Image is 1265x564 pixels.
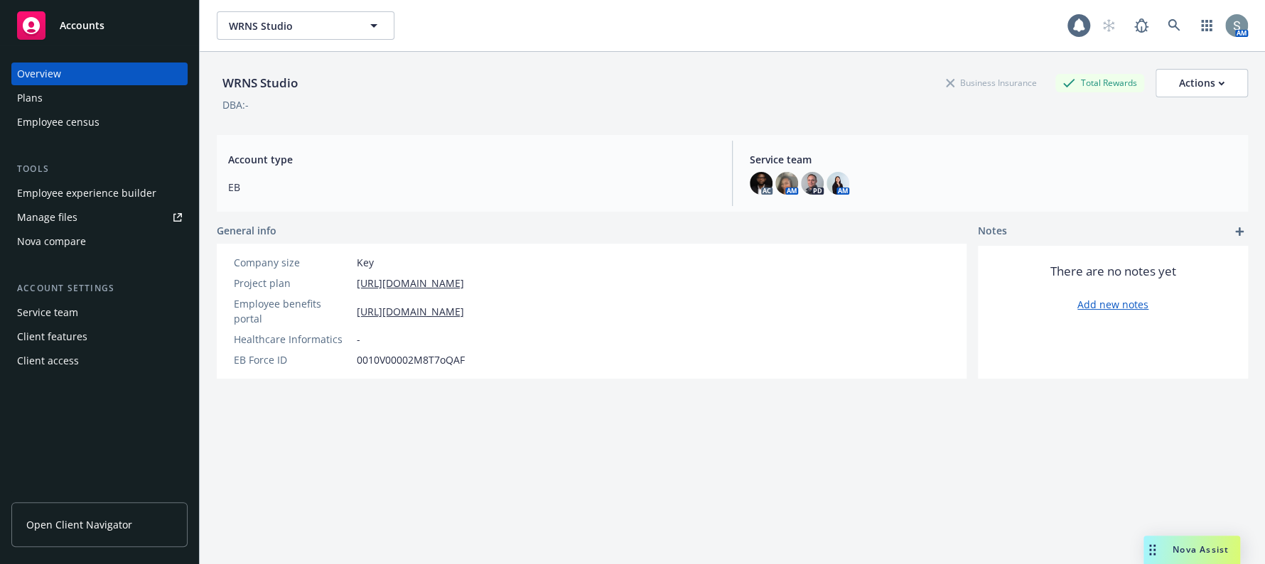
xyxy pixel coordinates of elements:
a: Employee experience builder [11,182,188,205]
div: Business Insurance [939,74,1044,92]
span: Key [357,255,374,270]
a: [URL][DOMAIN_NAME] [357,304,464,319]
img: photo [827,172,849,195]
a: Nova compare [11,230,188,253]
img: photo [775,172,798,195]
div: Account settings [11,281,188,295]
a: Start snowing [1094,11,1123,40]
span: 0010V00002M8T7oQAF [357,352,465,367]
a: [URL][DOMAIN_NAME] [357,276,464,291]
img: photo [1225,14,1248,37]
a: Report a Bug [1127,11,1156,40]
div: DBA: - [222,97,249,112]
div: Employee benefits portal [234,296,351,326]
div: Plans [17,87,43,109]
span: There are no notes yet [1050,263,1176,280]
span: Accounts [60,20,104,31]
div: Overview [17,63,61,85]
span: Account type [228,152,715,167]
span: WRNS Studio [229,18,352,33]
button: WRNS Studio [217,11,394,40]
a: Manage files [11,206,188,229]
div: Drag to move [1143,536,1161,564]
button: Actions [1156,69,1248,97]
a: add [1231,223,1248,240]
div: Company size [234,255,351,270]
img: photo [801,172,824,195]
div: Client access [17,349,79,372]
a: Accounts [11,6,188,45]
span: Service team [750,152,1237,167]
span: EB [228,180,715,195]
div: Service team [17,301,78,324]
a: Plans [11,87,188,109]
button: Nova Assist [1143,536,1240,564]
div: Actions [1179,70,1224,97]
span: Nova Assist [1173,543,1229,555]
a: Employee census [11,111,188,134]
a: Switch app [1193,11,1221,40]
span: - [357,332,360,347]
a: Client features [11,325,188,348]
a: Service team [11,301,188,324]
div: WRNS Studio [217,74,303,92]
div: Nova compare [17,230,86,253]
span: General info [217,223,276,238]
a: Add new notes [1077,297,1148,312]
div: EB Force ID [234,352,351,367]
div: Employee experience builder [17,182,156,205]
img: photo [750,172,773,195]
a: Overview [11,63,188,85]
a: Client access [11,349,188,372]
a: Search [1160,11,1188,40]
div: Total Rewards [1055,74,1144,92]
div: Client features [17,325,87,348]
div: Employee census [17,111,99,134]
div: Tools [11,162,188,176]
span: Notes [978,223,1007,240]
div: Manage files [17,206,77,229]
div: Healthcare Informatics [234,332,351,347]
div: Project plan [234,276,351,291]
span: Open Client Navigator [26,517,132,532]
